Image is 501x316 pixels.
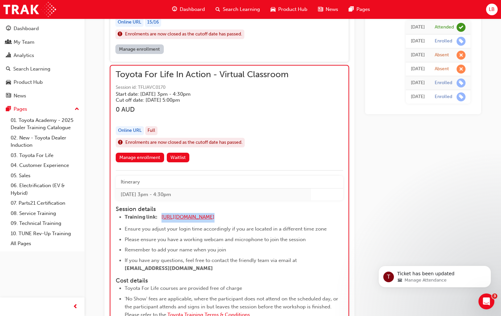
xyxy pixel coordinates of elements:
div: Trak says… [5,140,127,163]
span: news-icon [318,5,323,14]
b: A few hours [16,37,47,43]
h5: Cut off date: [DATE] 5:00pm [116,97,278,103]
button: Toyota For Life In Action - Virtual ClassroomSession id: TFLIAVC0170Start date: [DATE] 3pm - 4:30... [116,71,343,165]
a: pages-iconPages [344,3,375,16]
span: up-icon [75,105,79,114]
div: Pages [14,105,27,113]
a: 09. Technical Training [8,218,82,229]
a: 02. New - Toyota Dealer Induction [8,133,82,150]
a: search-iconSearch Learning [210,3,265,16]
div: Online URL [115,18,144,27]
span: pages-icon [349,5,354,14]
button: LB [486,4,498,15]
a: News [3,90,82,102]
button: Send a message… [114,209,124,220]
div: Product Hub [14,79,43,86]
a: Search Learning [3,63,82,75]
span: Ensure you adjust your login time accordingly if you are located in a different time zone [125,226,327,232]
span: Please ensure you have a working webcam and microphone to join the session [125,237,306,242]
span: Waitlist [170,155,186,160]
span: prev-icon [73,303,78,311]
button: Pages [3,103,82,115]
a: My Team [3,36,82,48]
a: 06. Electrification (EV & Hybrid) [8,181,82,198]
span: Ticket has been updated • 3h ago [35,143,106,148]
div: Tue Apr 29 2025 11:54:22 GMT+1000 (Australian Eastern Standard Time) [411,37,425,45]
div: Hi [PERSON_NAME],Thank you for contacting me. I've manually updated this, which should be visible... [5,68,109,135]
h3: 0 AUD [116,106,288,113]
img: Trak [3,2,56,17]
span: exclaim-icon [118,138,123,147]
span: Enrolments are now closed as the cutoff date has passed. [125,30,242,38]
a: 07. Parts21 Certification [8,198,82,208]
div: 15 / 16 [145,18,161,27]
button: Home [104,3,116,15]
a: Analytics [3,49,82,62]
span: Session id: TFLIAVC0170 [116,84,288,91]
div: Search Learning [13,65,50,73]
th: Itinerary [116,176,311,188]
div: Menno [11,124,103,131]
span: people-icon [6,39,11,45]
span: Manage Attendance [46,27,95,32]
div: Attended [435,24,454,30]
span: Toyota For Life In Action - Virtual Classroom [116,71,288,79]
a: 03. Toyota For Life [8,150,82,161]
a: 05. Sales [8,171,82,181]
span: learningRecordVerb_ATTEND-icon [457,23,466,32]
div: Is anything else I can help you with, or can I go ahead and close the ticket? [11,101,103,114]
span: car-icon [271,5,276,14]
h1: Trak [32,3,43,8]
span: Training link: [125,214,157,220]
span: search-icon [6,66,11,72]
span: Toyota For Life courses are provided free of charge [125,285,242,291]
div: Thanks, [11,118,103,124]
span: LB [489,6,495,13]
div: Wed Apr 23 2025 12:00:00 GMT+1000 (Australian Eastern Standard Time) [411,51,425,59]
div: joined the conversation [42,54,99,60]
a: Dashboard [3,23,82,35]
div: Profile image for Trak [19,4,30,14]
div: Enrolled [435,80,452,86]
h4: Session details [116,206,331,213]
span: If you have any questions, feel free to contact the friendly team via email at [125,257,297,263]
a: [URL][DOMAIN_NAME] [161,214,215,220]
a: car-iconProduct Hub [265,3,313,16]
span: guage-icon [6,26,11,32]
div: Enrolled [435,38,452,44]
span: Remember to add your name when you join [125,247,226,253]
span: Search Learning [223,6,260,13]
div: Fri Feb 21 2025 10:24:38 GMT+1000 (Australian Eastern Standard Time) [411,93,425,101]
span: car-icon [6,79,11,85]
div: Trak says… [5,68,127,140]
span: exclaim-icon [118,30,122,39]
span: Pages [356,6,370,13]
div: Absent [435,66,449,72]
a: news-iconNews [313,3,344,16]
div: Dashboard [14,25,39,32]
div: Hi [PERSON_NAME], [11,72,103,79]
span: pages-icon [6,106,11,112]
div: My Team [14,38,34,46]
a: guage-iconDashboard [167,3,210,16]
div: Enrolled [435,94,452,100]
a: 08. Service Training [8,208,82,219]
span: learningRecordVerb_ENROLL-icon [457,37,466,46]
span: search-icon [216,5,220,14]
div: Full [145,126,157,135]
a: Manage Attendance [32,23,101,36]
span: learningRecordVerb_ABSENT-icon [457,65,466,74]
div: Wed Apr 30 2025 09:00:00 GMT+1000 (Australian Eastern Standard Time) [411,24,425,31]
a: Manage enrollment [116,153,164,162]
h5: Start date: [DATE] 3pm - 4:30pm [116,91,278,97]
div: Close. Many thanks [PERSON_NAME]. [30,163,127,178]
span: learningRecordVerb_ABSENT-icon [457,51,466,60]
button: DashboardMy TeamAnalyticsSearch LearningProduct HubNews [3,21,82,103]
div: News [14,92,26,100]
div: Analytics [14,52,34,59]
